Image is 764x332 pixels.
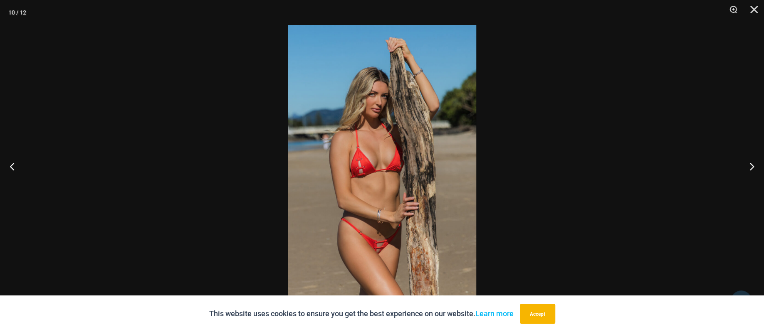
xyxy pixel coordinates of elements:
img: Link Tangello 3070 Tri Top 2031 Cheeky 04 [288,25,476,307]
a: Learn more [475,309,514,318]
button: Next [733,145,764,187]
button: Accept [520,304,555,324]
p: This website uses cookies to ensure you get the best experience on our website. [209,307,514,320]
div: 10 / 12 [8,6,26,19]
